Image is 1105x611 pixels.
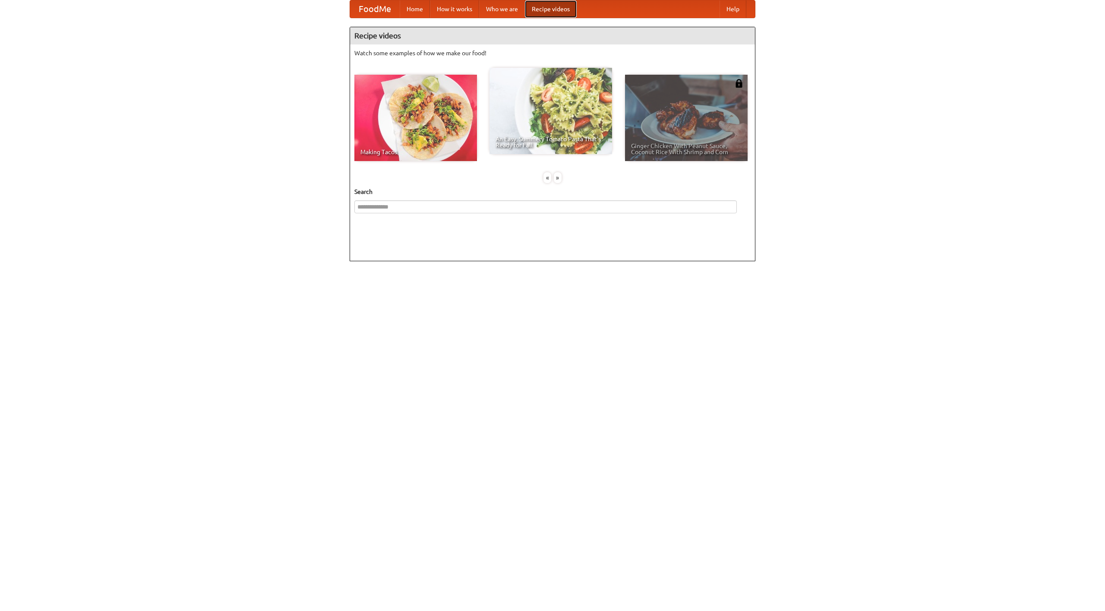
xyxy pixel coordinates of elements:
img: 483408.png [735,79,743,88]
p: Watch some examples of how we make our food! [354,49,751,57]
div: » [554,172,562,183]
div: « [543,172,551,183]
span: An Easy, Summery Tomato Pasta That's Ready for Fall [496,136,606,148]
a: Who we are [479,0,525,18]
a: How it works [430,0,479,18]
a: Help [720,0,746,18]
h4: Recipe videos [350,27,755,44]
h5: Search [354,187,751,196]
a: An Easy, Summery Tomato Pasta That's Ready for Fall [489,68,612,154]
span: Making Tacos [360,149,471,155]
a: Making Tacos [354,75,477,161]
a: FoodMe [350,0,400,18]
a: Home [400,0,430,18]
a: Recipe videos [525,0,577,18]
